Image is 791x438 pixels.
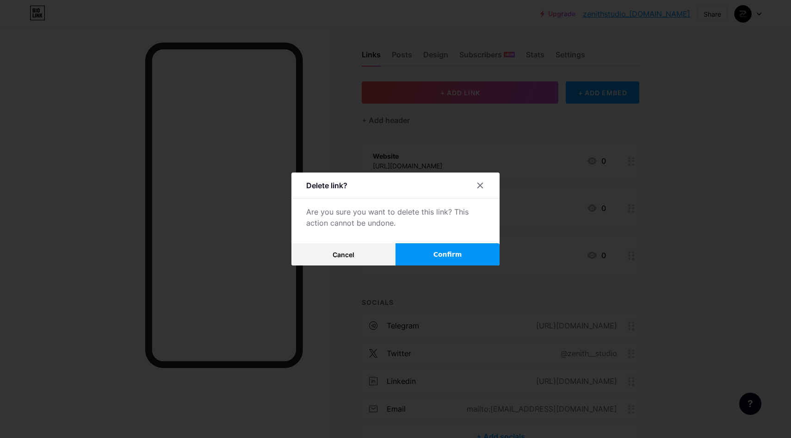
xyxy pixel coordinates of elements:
button: Confirm [395,243,500,265]
span: Cancel [333,251,354,259]
span: Confirm [433,250,462,259]
div: Are you sure you want to delete this link? This action cannot be undone. [306,206,485,228]
button: Cancel [291,243,395,265]
div: Delete link? [306,180,347,191]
